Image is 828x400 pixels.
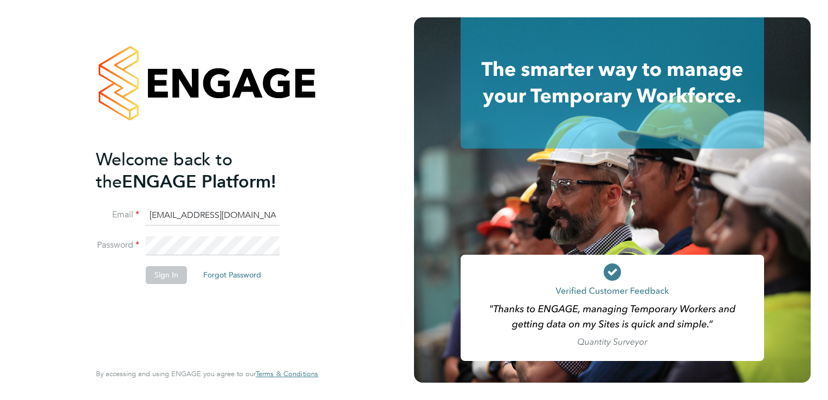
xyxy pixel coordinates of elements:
a: Terms & Conditions [256,370,318,378]
button: Forgot Password [195,266,270,283]
label: Password [96,240,139,251]
button: Sign In [146,266,187,283]
label: Email [96,209,139,221]
span: Welcome back to the [96,149,232,192]
span: By accessing and using ENGAGE you agree to our [96,369,318,378]
h2: ENGAGE Platform! [96,149,307,193]
input: Enter your work email... [146,206,280,225]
